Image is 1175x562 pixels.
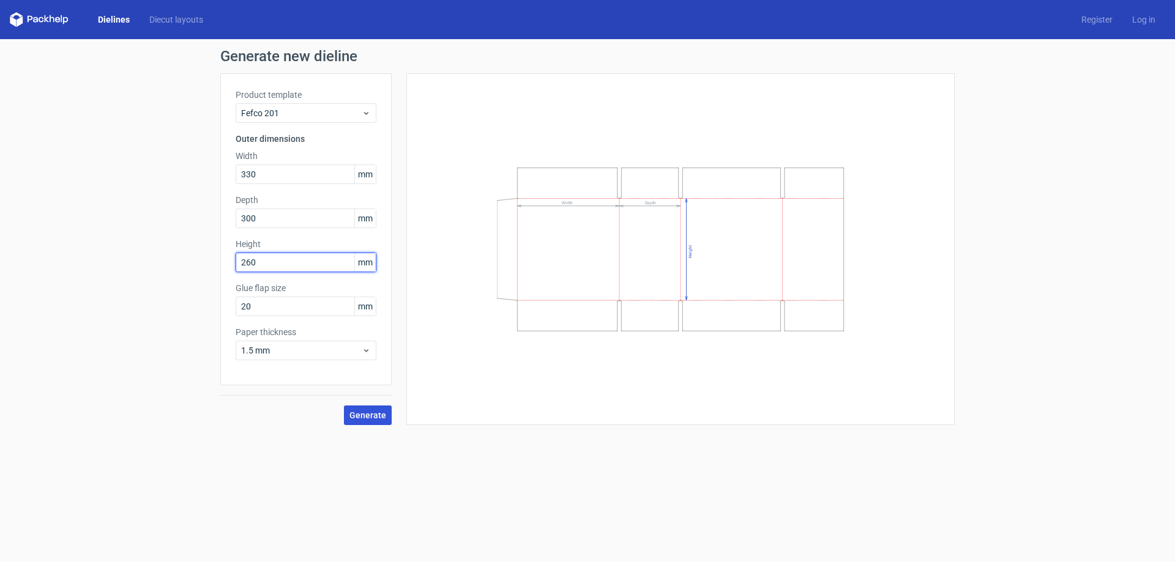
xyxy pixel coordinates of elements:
[236,238,376,250] label: Height
[354,165,376,183] span: mm
[236,194,376,206] label: Depth
[349,411,386,420] span: Generate
[236,150,376,162] label: Width
[220,49,955,64] h1: Generate new dieline
[354,209,376,227] span: mm
[688,245,693,258] text: Height
[354,253,376,272] span: mm
[236,133,376,145] h3: Outer dimensions
[88,13,140,26] a: Dielines
[1072,13,1122,26] a: Register
[645,201,656,205] text: Depth
[562,201,573,205] text: Width
[1122,13,1165,26] a: Log in
[236,282,376,294] label: Glue flap size
[140,13,213,26] a: Diecut layouts
[344,405,392,425] button: Generate
[236,326,376,338] label: Paper thickness
[354,297,376,316] span: mm
[241,107,362,119] span: Fefco 201
[236,89,376,101] label: Product template
[241,344,362,357] span: 1.5 mm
